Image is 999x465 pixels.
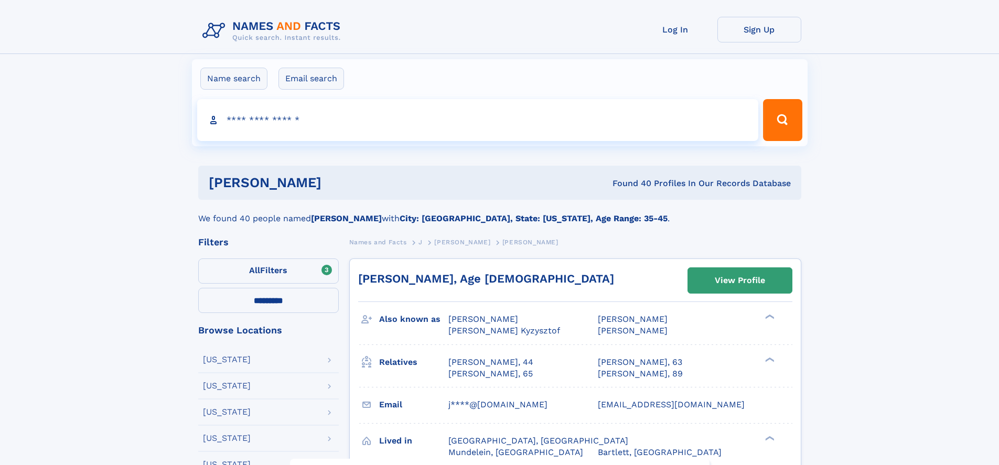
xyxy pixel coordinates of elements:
[434,235,490,248] a: [PERSON_NAME]
[598,326,668,336] span: [PERSON_NAME]
[467,178,791,189] div: Found 40 Profiles In Our Records Database
[198,237,339,247] div: Filters
[598,368,683,380] a: [PERSON_NAME], 89
[278,68,344,90] label: Email search
[379,310,448,328] h3: Also known as
[203,408,251,416] div: [US_STATE]
[249,265,260,275] span: All
[598,356,682,368] a: [PERSON_NAME], 63
[198,17,349,45] img: Logo Names and Facts
[379,432,448,450] h3: Lived in
[448,326,560,336] span: [PERSON_NAME] Kyzysztof
[448,436,628,446] span: [GEOGRAPHIC_DATA], [GEOGRAPHIC_DATA]
[198,258,339,284] label: Filters
[633,17,717,42] a: Log In
[715,268,765,293] div: View Profile
[762,435,775,441] div: ❯
[448,314,518,324] span: [PERSON_NAME]
[200,68,267,90] label: Name search
[598,314,668,324] span: [PERSON_NAME]
[688,268,792,293] a: View Profile
[379,396,448,414] h3: Email
[502,239,558,246] span: [PERSON_NAME]
[311,213,382,223] b: [PERSON_NAME]
[203,355,251,364] div: [US_STATE]
[198,326,339,335] div: Browse Locations
[448,356,533,368] a: [PERSON_NAME], 44
[762,313,775,320] div: ❯
[379,353,448,371] h3: Relatives
[717,17,801,42] a: Sign Up
[209,176,467,189] h1: [PERSON_NAME]
[203,382,251,390] div: [US_STATE]
[358,272,614,285] a: [PERSON_NAME], Age [DEMOGRAPHIC_DATA]
[598,399,745,409] span: [EMAIL_ADDRESS][DOMAIN_NAME]
[418,239,423,246] span: J
[203,434,251,442] div: [US_STATE]
[434,239,490,246] span: [PERSON_NAME]
[448,447,583,457] span: Mundelein, [GEOGRAPHIC_DATA]
[418,235,423,248] a: J
[349,235,407,248] a: Names and Facts
[762,356,775,363] div: ❯
[763,99,802,141] button: Search Button
[197,99,759,141] input: search input
[400,213,668,223] b: City: [GEOGRAPHIC_DATA], State: [US_STATE], Age Range: 35-45
[598,447,722,457] span: Bartlett, [GEOGRAPHIC_DATA]
[448,368,533,380] a: [PERSON_NAME], 65
[198,200,801,225] div: We found 40 people named with .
